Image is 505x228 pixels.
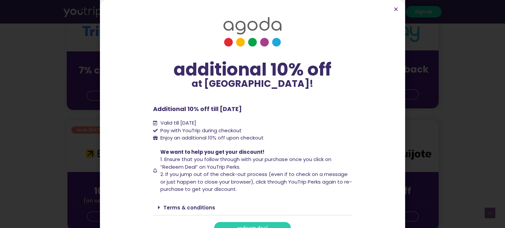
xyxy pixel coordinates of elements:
p: Additional 10% off till [DATE] [153,104,352,113]
span: Pay with YouTrip during checkout [159,127,242,135]
div: additional 10% off [153,60,352,79]
span: Valid till [DATE] [159,119,196,127]
span: We want to help you get your discount! [160,148,264,155]
span: 2. If you jump out of the check-out process (even if to check on a message or just happen to clos... [160,171,352,193]
a: Terms & conditions [163,204,215,211]
div: Terms & conditions [153,200,352,215]
span: 1. Ensure that you follow through with your purchase once you click on “Redeem Deal” on YouTrip P... [160,156,331,170]
p: at [GEOGRAPHIC_DATA]! [153,79,352,88]
span: Enjoy an additional 10% off upon checkout [160,134,264,141]
a: Close [393,7,398,12]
